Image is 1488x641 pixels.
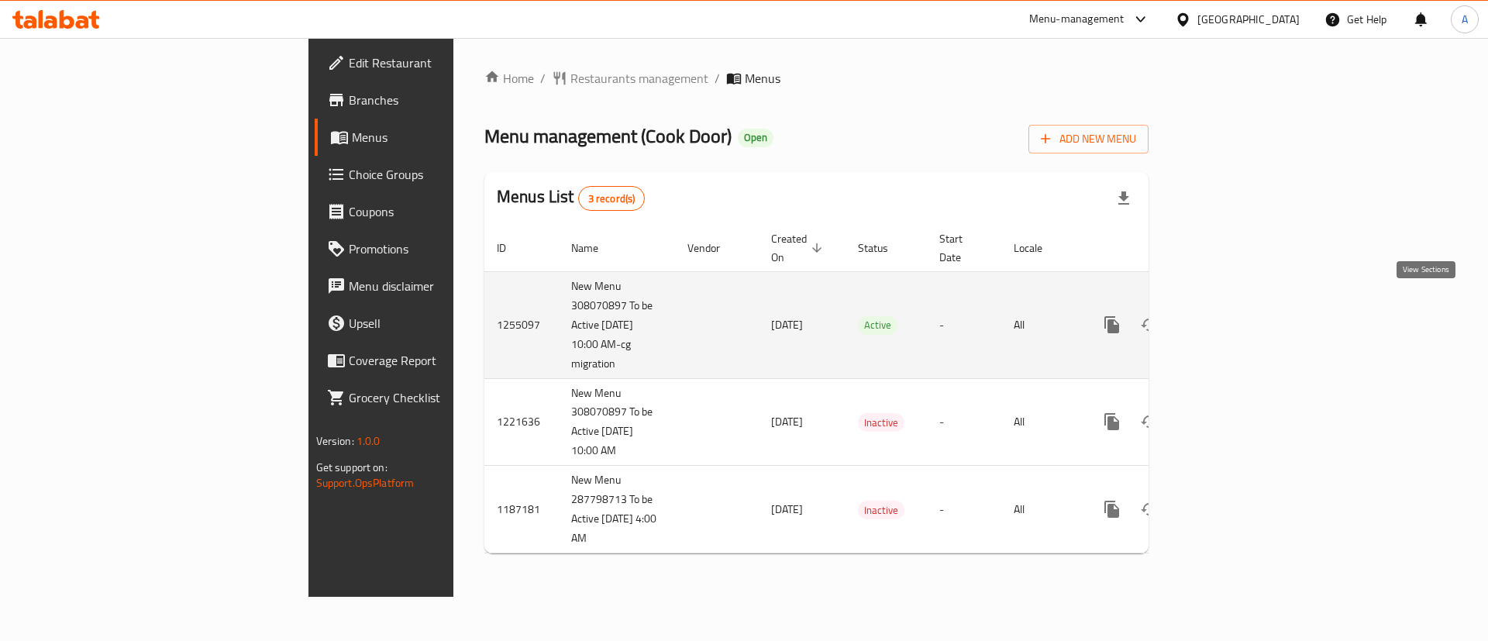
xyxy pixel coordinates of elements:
[745,69,780,88] span: Menus
[484,225,1255,554] table: enhanced table
[559,378,675,466] td: New Menu 308070897 To be Active [DATE] 10:00 AM
[316,431,354,451] span: Version:
[1094,491,1131,528] button: more
[858,239,908,257] span: Status
[315,81,557,119] a: Branches
[315,305,557,342] a: Upsell
[1081,225,1255,272] th: Actions
[315,230,557,267] a: Promotions
[1014,239,1063,257] span: Locale
[927,466,1001,553] td: -
[349,53,545,72] span: Edit Restaurant
[315,156,557,193] a: Choice Groups
[316,473,415,493] a: Support.OpsPlatform
[1105,180,1142,217] div: Export file
[858,501,904,519] div: Inactive
[771,412,803,432] span: [DATE]
[771,315,803,335] span: [DATE]
[939,229,983,267] span: Start Date
[349,351,545,370] span: Coverage Report
[1029,10,1125,29] div: Menu-management
[497,239,526,257] span: ID
[349,91,545,109] span: Branches
[315,119,557,156] a: Menus
[349,388,545,407] span: Grocery Checklist
[315,44,557,81] a: Edit Restaurant
[927,271,1001,378] td: -
[771,499,803,519] span: [DATE]
[1001,271,1081,378] td: All
[738,131,773,144] span: Open
[1094,403,1131,440] button: more
[559,466,675,553] td: New Menu 287798713 To be Active [DATE] 4:00 AM
[552,69,708,88] a: Restaurants management
[315,193,557,230] a: Coupons
[578,186,646,211] div: Total records count
[1094,306,1131,343] button: more
[738,129,773,147] div: Open
[687,239,740,257] span: Vendor
[349,240,545,258] span: Promotions
[858,316,897,334] span: Active
[927,378,1001,466] td: -
[1197,11,1300,28] div: [GEOGRAPHIC_DATA]
[771,229,827,267] span: Created On
[858,316,897,335] div: Active
[559,271,675,378] td: New Menu 308070897 To be Active [DATE] 10:00 AM-cg migration
[349,165,545,184] span: Choice Groups
[356,431,381,451] span: 1.0.0
[1462,11,1468,28] span: A
[484,69,1149,88] nav: breadcrumb
[497,185,645,211] h2: Menus List
[1041,129,1136,149] span: Add New Menu
[858,413,904,432] div: Inactive
[715,69,720,88] li: /
[315,267,557,305] a: Menu disclaimer
[349,314,545,333] span: Upsell
[352,128,545,146] span: Menus
[316,457,387,477] span: Get support on:
[484,119,732,153] span: Menu management ( Cook Door )
[315,342,557,379] a: Coverage Report
[579,191,645,206] span: 3 record(s)
[570,69,708,88] span: Restaurants management
[1131,403,1168,440] button: Change Status
[349,277,545,295] span: Menu disclaimer
[349,202,545,221] span: Coupons
[1001,378,1081,466] td: All
[571,239,618,257] span: Name
[1028,125,1149,153] button: Add New Menu
[1131,306,1168,343] button: Change Status
[858,501,904,519] span: Inactive
[858,414,904,432] span: Inactive
[1001,466,1081,553] td: All
[315,379,557,416] a: Grocery Checklist
[1131,491,1168,528] button: Change Status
